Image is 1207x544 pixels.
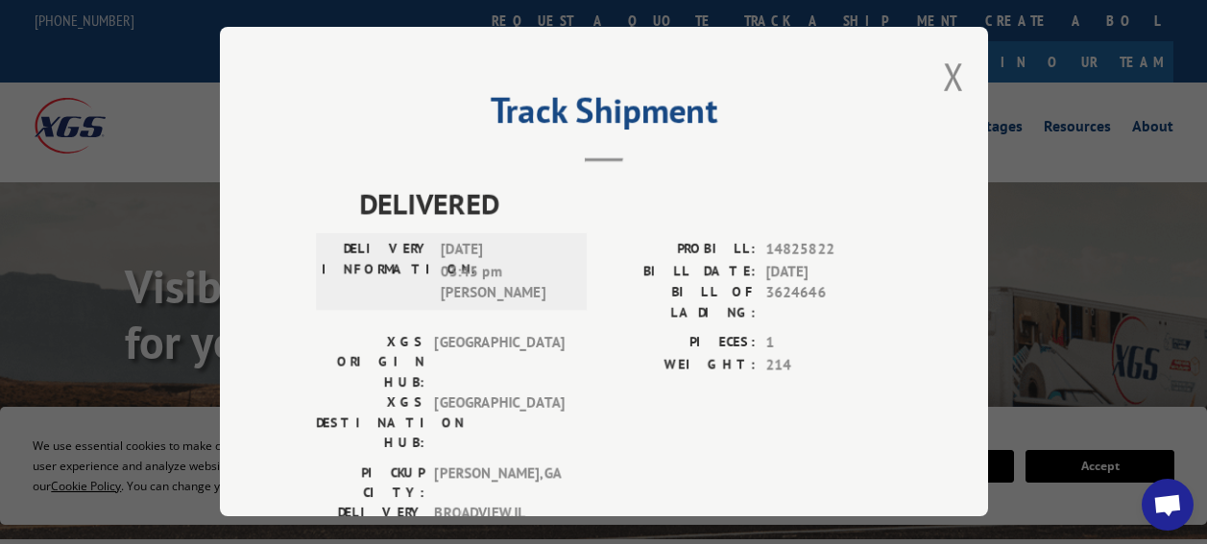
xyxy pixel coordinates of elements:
label: DELIVERY CITY: [316,503,424,543]
label: PROBILL: [604,239,756,261]
label: XGS DESTINATION HUB: [316,392,424,453]
button: Close modal [943,51,964,102]
span: BROADVIEW , IL [434,503,564,543]
label: WEIGHT: [604,354,756,376]
label: PICKUP CITY: [316,462,424,503]
label: BILL DATE: [604,261,756,283]
span: 214 [765,354,892,376]
h2: Track Shipment [316,97,892,133]
label: DELIVERY INFORMATION: [322,239,430,304]
label: PIECES: [604,332,756,354]
span: 1 [765,332,892,354]
div: Open chat [1142,479,1194,531]
span: [DATE] 03:45 pm [PERSON_NAME] [440,239,569,304]
span: [GEOGRAPHIC_DATA] [434,392,564,453]
span: [PERSON_NAME] , GA [434,462,564,503]
span: 14825822 [765,239,892,261]
span: [GEOGRAPHIC_DATA] [434,332,564,392]
span: [DATE] [765,261,892,283]
span: DELIVERED [359,181,892,225]
span: 3624646 [765,282,892,322]
label: XGS ORIGIN HUB: [316,332,424,392]
label: BILL OF LADING: [604,282,756,322]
